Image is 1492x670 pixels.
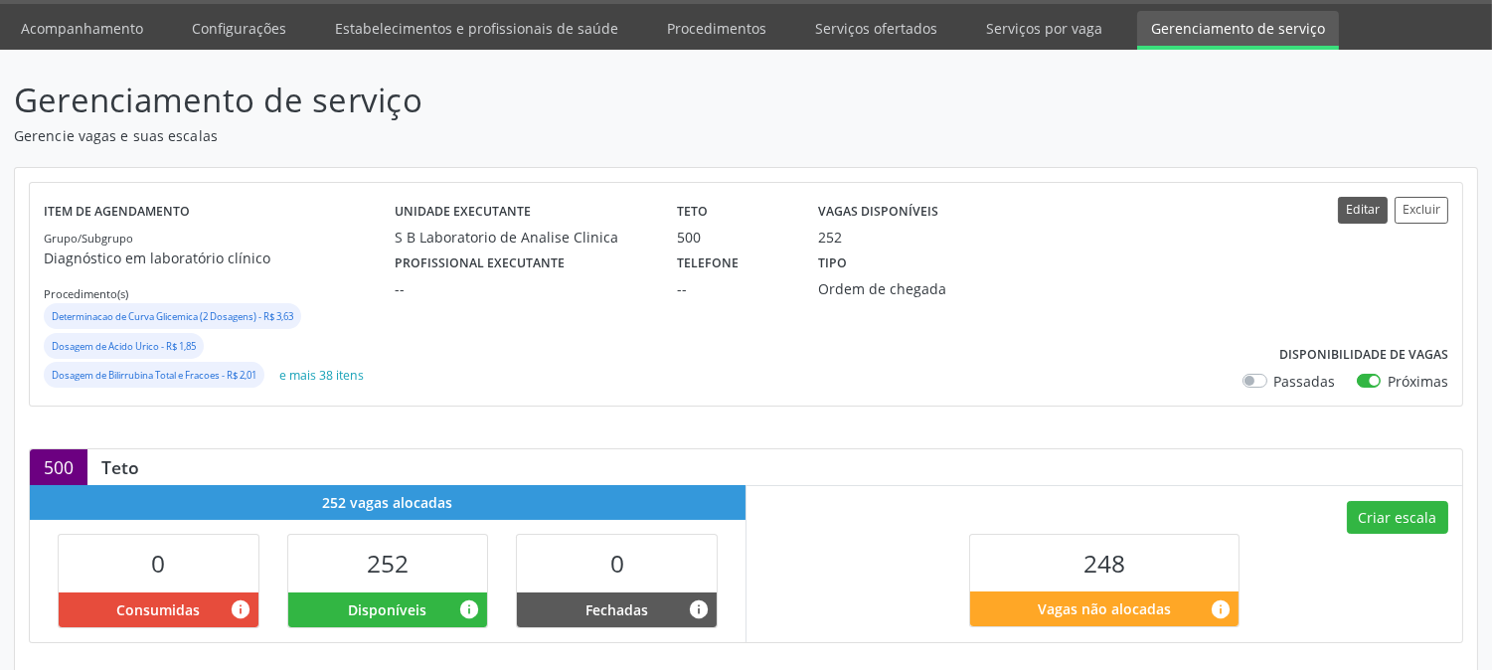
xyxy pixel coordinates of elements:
[1038,598,1171,619] span: Vagas não alocadas
[677,227,790,248] div: 500
[653,11,780,46] a: Procedimentos
[1338,197,1388,224] button: Editar
[52,340,196,353] small: Dosagem de Acido Urico - R$ 1,85
[395,227,649,248] div: S B Laboratorio de Analise Clinica
[1137,11,1339,50] a: Gerenciamento de serviço
[14,76,1039,125] p: Gerenciamento de serviço
[14,125,1039,146] p: Gerencie vagas e suas escalas
[44,231,133,246] small: Grupo/Subgrupo
[688,598,710,620] i: Vagas alocadas e sem marcações associadas que tiveram sua disponibilidade fechada
[178,11,300,46] a: Configurações
[677,197,708,228] label: Teto
[348,599,426,620] span: Disponíveis
[585,599,648,620] span: Fechadas
[1347,501,1448,535] button: Criar escala
[52,369,256,382] small: Dosagem de Bilirrubina Total e Fracoes - R$ 2,01
[610,547,624,580] span: 0
[818,248,847,278] label: Tipo
[87,456,153,478] div: Teto
[677,278,790,299] div: --
[230,598,251,620] i: Vagas alocadas que possuem marcações associadas
[30,449,87,485] div: 500
[44,286,128,301] small: Procedimento(s)
[395,197,531,228] label: Unidade executante
[367,547,409,580] span: 252
[458,598,480,620] i: Vagas alocadas e sem marcações associadas
[1083,547,1125,580] span: 248
[52,310,293,323] small: Determinacao de Curva Glicemica (2 Dosagens) - R$ 3,63
[321,11,632,46] a: Estabelecimentos e profissionais de saúde
[395,278,649,299] div: --
[801,11,951,46] a: Serviços ofertados
[818,278,1002,299] div: Ordem de chegada
[44,197,190,228] label: Item de agendamento
[818,197,938,228] label: Vagas disponíveis
[1395,197,1448,224] button: Excluir
[44,248,395,268] p: Diagnóstico em laboratório clínico
[1388,371,1448,392] label: Próximas
[151,547,165,580] span: 0
[7,11,157,46] a: Acompanhamento
[1274,371,1336,392] label: Passadas
[116,599,200,620] span: Consumidas
[818,227,842,248] div: 252
[1279,340,1448,371] label: Disponibilidade de vagas
[271,362,372,389] button: e mais 38 itens
[972,11,1116,46] a: Serviços por vaga
[30,485,746,520] div: 252 vagas alocadas
[1210,598,1232,620] i: Quantidade de vagas restantes do teto de vagas
[395,248,565,278] label: Profissional executante
[677,248,739,278] label: Telefone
